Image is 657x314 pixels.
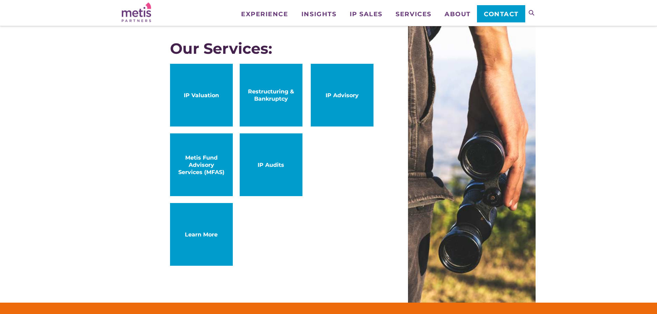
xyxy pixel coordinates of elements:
[170,203,233,266] a: Learn More
[240,133,302,196] a: IP Audits
[122,2,151,22] img: Metis Partners
[177,92,226,99] span: IP Valuation
[445,11,471,17] span: About
[311,64,374,126] a: IP Advisory
[247,88,296,102] span: Restructuring & Bankruptcy
[170,64,233,126] a: IP Valuation
[396,11,431,17] span: Services
[177,154,226,176] span: Metis Fund Advisory Services (MFAS)
[241,11,288,17] span: Experience
[484,11,519,17] span: Contact
[477,5,525,22] a: Contact
[170,40,374,57] div: Our Services:
[318,92,367,99] span: IP Advisory
[247,161,296,169] span: IP Audits
[170,133,233,196] a: Metis Fund Advisory Services (MFAS)
[350,11,382,17] span: IP Sales
[301,11,336,17] span: Insights
[177,231,226,238] span: Learn More
[240,64,302,126] a: Restructuring & Bankruptcy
